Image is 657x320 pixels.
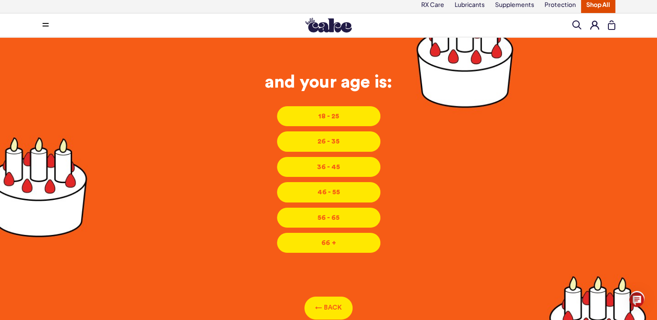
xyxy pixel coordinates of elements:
button: ← BACK [304,297,353,320]
img: Hello Cake [305,18,352,33]
div: 66 + [284,238,373,248]
div: and your age is: [111,72,547,93]
div: 26 - 35 [284,137,373,146]
div: 18 - 25 [284,111,373,121]
div: 46 - 55 [284,187,373,197]
div: 56 - 65 [284,213,373,222]
img: jcrBskumnMAAAAASUVORK5CYII= [630,291,644,307]
div: 36 - 45 [284,162,373,172]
